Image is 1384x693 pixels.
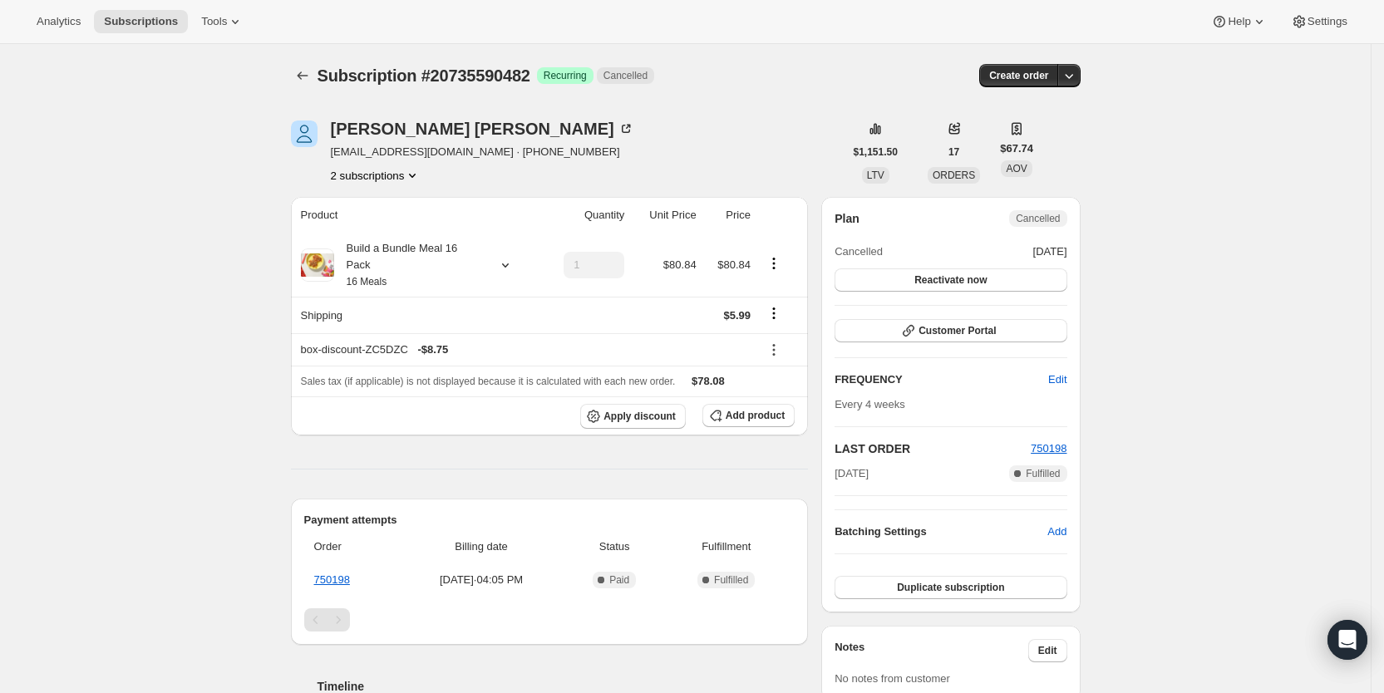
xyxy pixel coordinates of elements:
[580,404,686,429] button: Apply discount
[948,145,959,159] span: 17
[201,15,227,28] span: Tools
[835,672,950,685] span: No notes from customer
[1047,523,1066,540] span: Add
[609,573,629,587] span: Paid
[291,297,541,333] th: Shipping
[301,342,751,358] div: box-discount-ZC5DZC
[835,268,1066,292] button: Reactivate now
[1037,519,1076,545] button: Add
[291,64,314,87] button: Subscriptions
[94,10,188,33] button: Subscriptions
[1327,620,1367,660] div: Open Intercom Messenger
[835,440,1031,457] h2: LAST ORDER
[331,144,634,160] span: [EMAIL_ADDRESS][DOMAIN_NAME] · [PHONE_NUMBER]
[1048,371,1066,388] span: Edit
[1000,140,1033,157] span: $67.74
[717,258,751,271] span: $80.84
[663,258,697,271] span: $80.84
[897,581,1004,594] span: Duplicate subscription
[835,576,1066,599] button: Duplicate subscription
[347,276,387,288] small: 16 Meals
[1038,644,1057,657] span: Edit
[979,64,1058,87] button: Create order
[726,409,785,422] span: Add product
[304,512,795,528] h2: Payment attempts
[544,69,587,82] span: Recurring
[1308,15,1347,28] span: Settings
[1026,467,1060,480] span: Fulfilled
[844,140,908,164] button: $1,151.50
[401,572,561,588] span: [DATE] · 04:05 PM
[629,197,701,233] th: Unit Price
[1228,15,1250,28] span: Help
[1201,10,1277,33] button: Help
[291,197,541,233] th: Product
[867,170,884,181] span: LTV
[723,309,751,322] span: $5.99
[1006,163,1027,174] span: AOV
[334,240,484,290] div: Build a Bundle Meal 16 Pack
[104,15,178,28] span: Subscriptions
[27,10,91,33] button: Analytics
[1031,440,1066,457] button: 750198
[291,120,318,147] span: Danielle Sagliano
[603,69,648,82] span: Cancelled
[1033,243,1067,260] span: [DATE]
[1038,366,1076,393] button: Edit
[304,528,397,565] th: Order
[919,324,996,337] span: Customer Portal
[835,639,1028,662] h3: Notes
[714,573,748,587] span: Fulfilled
[331,167,421,184] button: Product actions
[835,210,859,227] h2: Plan
[933,170,975,181] span: ORDERS
[417,342,448,358] span: - $8.75
[761,254,787,273] button: Product actions
[667,538,785,555] span: Fulfillment
[304,608,795,632] nav: Pagination
[938,140,969,164] button: 17
[603,410,676,423] span: Apply discount
[835,398,905,410] span: Every 4 weeks
[989,69,1048,82] span: Create order
[835,465,869,482] span: [DATE]
[835,523,1047,540] h6: Batching Settings
[401,538,561,555] span: Billing date
[835,371,1048,388] h2: FREQUENCY
[702,197,756,233] th: Price
[835,319,1066,342] button: Customer Portal
[1016,212,1060,225] span: Cancelled
[1028,639,1067,662] button: Edit
[314,573,350,586] a: 750198
[301,376,676,387] span: Sales tax (if applicable) is not displayed because it is calculated with each new order.
[854,145,898,159] span: $1,151.50
[318,66,530,85] span: Subscription #20735590482
[191,10,254,33] button: Tools
[1281,10,1357,33] button: Settings
[331,120,634,137] div: [PERSON_NAME] [PERSON_NAME]
[540,197,629,233] th: Quantity
[914,273,987,287] span: Reactivate now
[835,243,883,260] span: Cancelled
[692,375,725,387] span: $78.08
[37,15,81,28] span: Analytics
[571,538,658,555] span: Status
[1031,442,1066,455] a: 750198
[761,304,787,322] button: Shipping actions
[702,404,795,427] button: Add product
